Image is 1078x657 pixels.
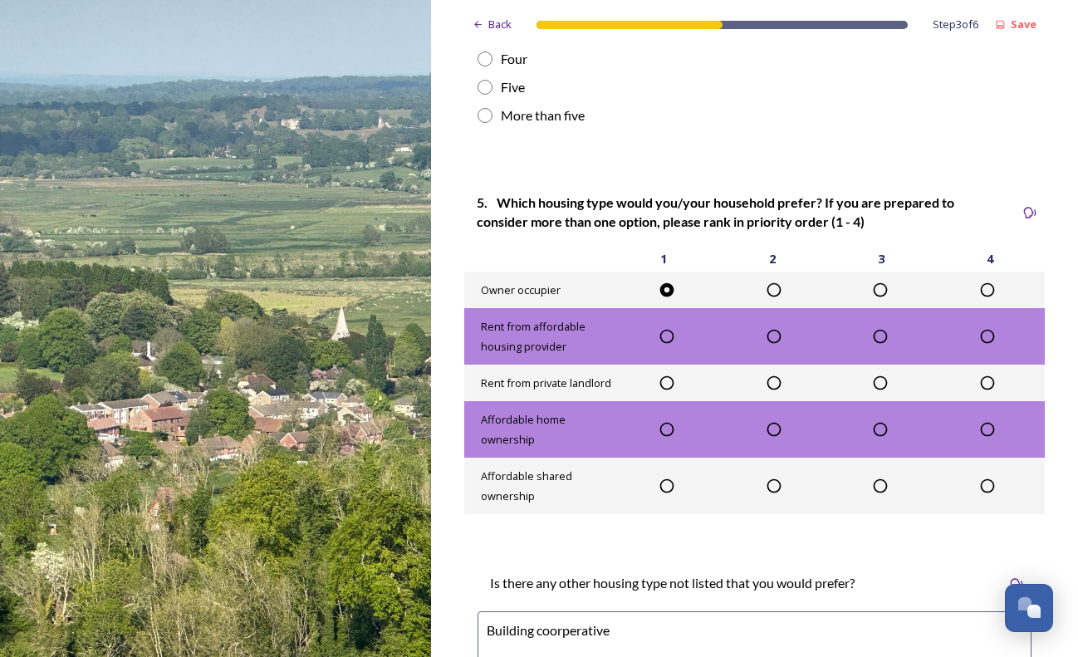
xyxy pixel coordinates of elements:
span: Step 3 of 6 [933,17,978,32]
div: Five [501,77,525,97]
span: 3 [878,250,884,268]
span: 4 [987,250,993,268]
span: 2 [769,250,776,268]
span: Owner occupier [481,282,561,297]
span: Back [488,17,512,32]
strong: 5. Which housing type would you/your household prefer? If you are prepared to consider more than ... [477,194,957,229]
span: Rent from affordable housing provider [481,319,586,354]
p: Is there any other housing type not listed that you would prefer? [490,574,855,593]
strong: Save [1011,17,1036,32]
div: Four [501,49,527,69]
span: Rent from private landlord [481,375,611,390]
span: 1 [660,250,667,268]
span: Affordable shared ownership [481,468,572,503]
span: Affordable home ownership [481,412,566,447]
button: Open Chat [1005,584,1053,632]
div: More than five [501,105,585,125]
